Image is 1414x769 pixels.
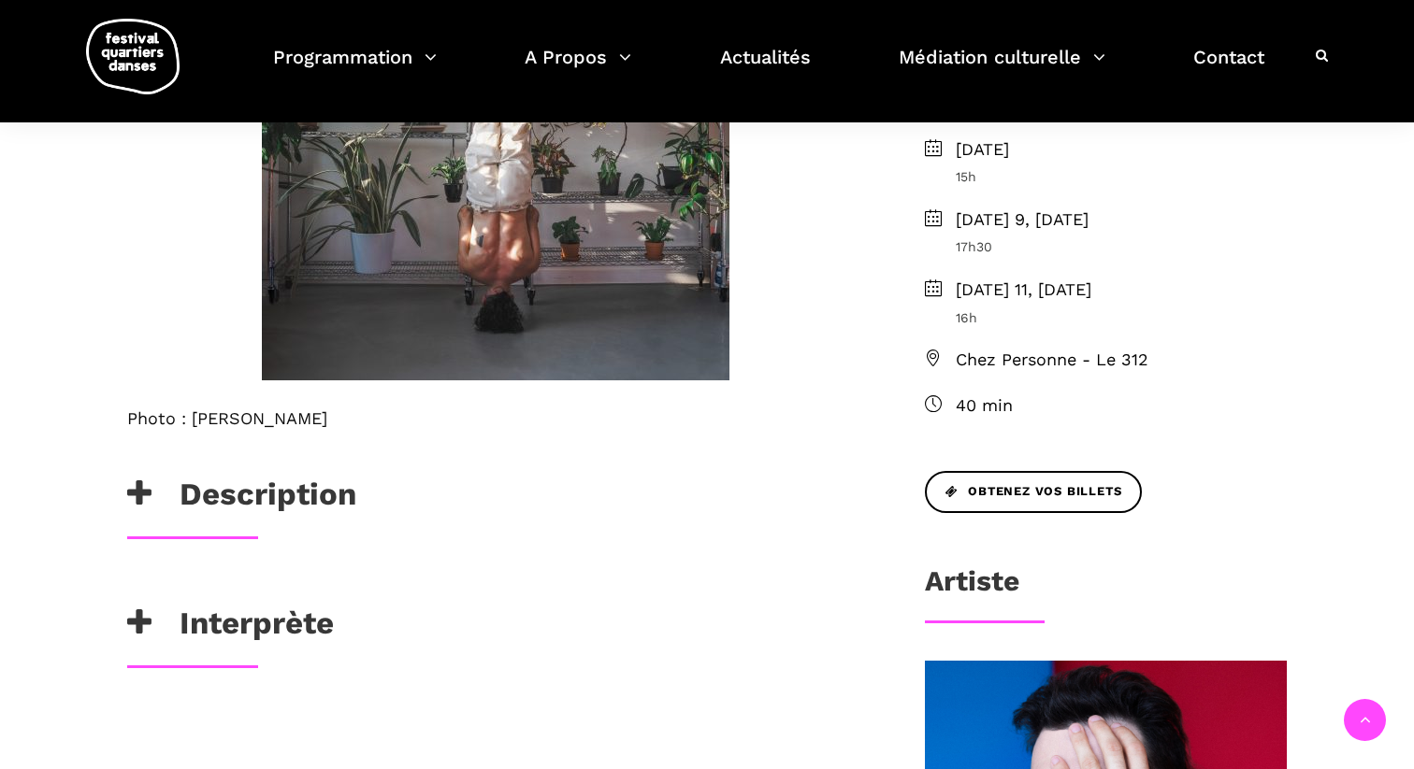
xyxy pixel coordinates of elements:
span: 40 min [956,392,1287,420]
span: 17h30 [956,236,1287,257]
span: [DATE] 9, [DATE] [956,206,1287,234]
h3: Artiste [925,564,1019,611]
span: 15h [956,166,1287,187]
a: Médiation culturelle [899,41,1105,96]
span: [DATE] [956,136,1287,164]
img: logo-fqd-med [86,19,180,94]
span: 16h [956,307,1287,328]
a: Contact [1193,41,1264,96]
a: Actualités [720,41,811,96]
a: Programmation [273,41,437,96]
span: [DATE] 11, [DATE] [956,277,1287,304]
h3: Interprète [127,605,334,651]
a: Obtenez vos billets [925,471,1142,513]
span: Chez Personne - Le 312 [956,347,1287,374]
h6: Photo : [PERSON_NAME] [127,408,864,429]
a: A Propos [525,41,631,96]
span: Obtenez vos billets [945,482,1121,502]
h3: Description [127,476,356,522]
